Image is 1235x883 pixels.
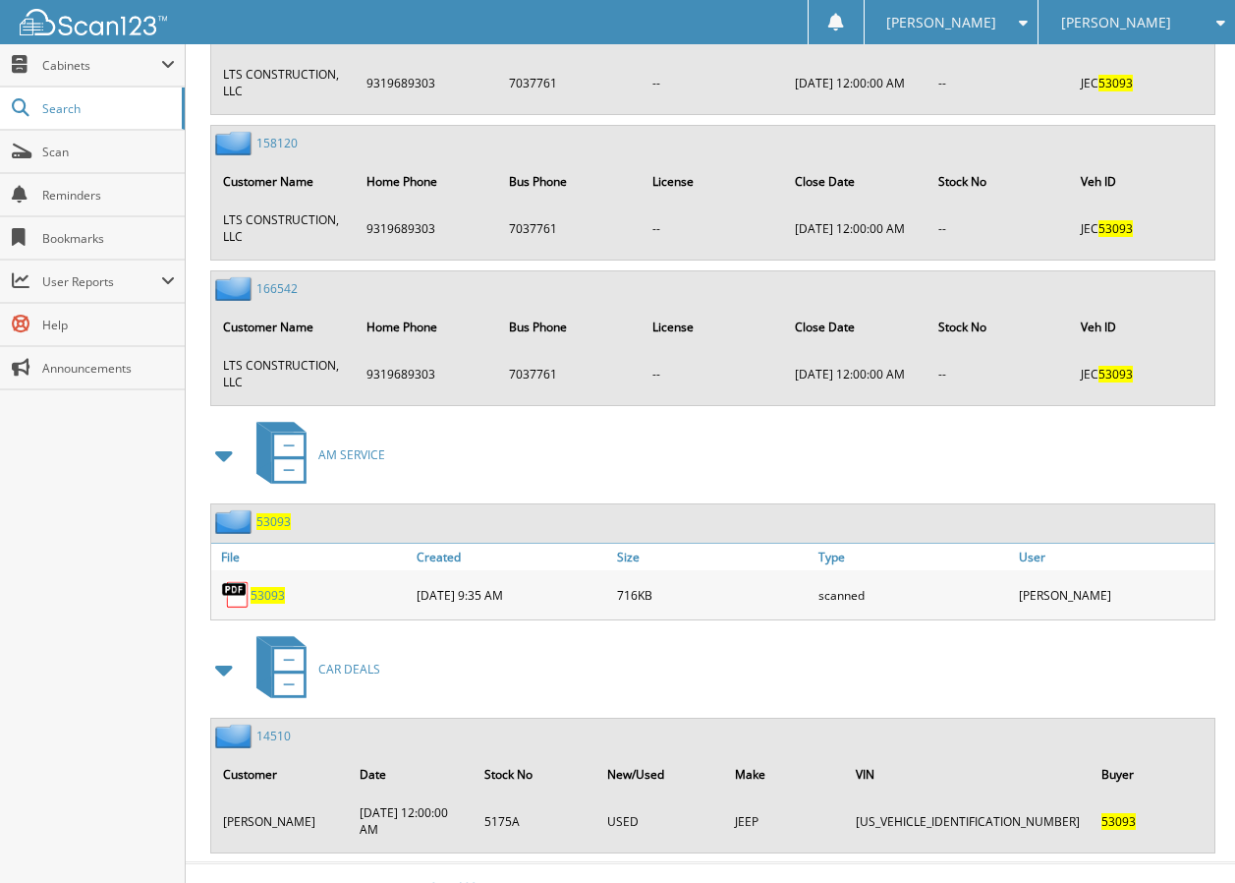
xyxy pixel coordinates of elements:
[213,307,355,347] th: Customer Name
[215,131,256,155] img: folder2.png
[213,161,355,202] th: Customer Name
[785,349,926,398] td: [DATE] 12:00:00 AM
[928,204,1070,253] td: --
[643,307,784,347] th: License
[499,161,641,202] th: Bus Phone
[412,544,612,570] a: Created
[213,58,355,107] td: LTS CONSTRUCTION, LLC
[215,724,256,748] img: folder2.png
[350,754,474,795] th: Date
[785,58,926,107] td: [DATE] 12:00:00 AM
[1014,575,1214,615] div: [PERSON_NAME]
[213,349,355,398] td: LTS CONSTRUCTION, LLC
[213,796,348,846] td: [PERSON_NAME]
[42,187,175,204] span: Reminders
[643,58,784,107] td: --
[42,360,175,377] span: Announcements
[846,754,1090,795] th: VIN
[499,204,641,253] td: 7037761
[612,544,813,570] a: Size
[1098,75,1133,91] span: 53093
[1071,307,1212,347] th: Veh ID
[597,796,723,846] td: USED
[475,754,595,795] th: Stock No
[251,587,285,604] a: 53093
[256,728,291,744] a: 14510
[1071,161,1212,202] th: Veh ID
[42,57,161,74] span: Cabinets
[245,630,380,708] a: CAR DEALS
[245,416,385,494] a: AM SERVICE
[256,513,291,530] a: 53093
[42,273,161,290] span: User Reports
[785,307,926,347] th: Close Date
[597,754,723,795] th: New/Used
[318,661,380,677] span: CAR DEALS
[1061,17,1171,29] span: [PERSON_NAME]
[1101,813,1136,830] span: 53093
[211,544,412,570] a: File
[215,276,256,301] img: folder2.png
[20,9,167,35] img: scan123-logo-white.svg
[928,307,1070,347] th: Stock No
[42,100,172,117] span: Search
[357,58,498,107] td: 9319689303
[42,144,175,160] span: Scan
[357,349,498,398] td: 9319689303
[886,17,996,29] span: [PERSON_NAME]
[814,544,1014,570] a: Type
[1071,204,1212,253] td: JEC
[928,58,1070,107] td: --
[928,349,1070,398] td: --
[785,161,926,202] th: Close Date
[499,307,641,347] th: Bus Phone
[221,580,251,610] img: PDF.png
[612,575,813,615] div: 716KB
[357,204,498,253] td: 9319689303
[725,796,845,846] td: JEEP
[846,796,1090,846] td: [US_VEHICLE_IDENTIFICATION_NUMBER]
[643,161,784,202] th: License
[357,161,498,202] th: Home Phone
[412,575,612,615] div: [DATE] 9:35 AM
[318,446,385,463] span: AM SERVICE
[350,796,474,846] td: [DATE] 12:00:00 AM
[928,161,1070,202] th: Stock No
[215,509,256,534] img: folder2.png
[1071,349,1212,398] td: JEC
[357,307,498,347] th: Home Phone
[42,230,175,247] span: Bookmarks
[213,204,355,253] td: LTS CONSTRUCTION, LLC
[643,349,784,398] td: --
[1014,544,1214,570] a: User
[42,317,175,333] span: Help
[1092,754,1212,795] th: Buyer
[814,575,1014,615] div: scanned
[256,135,298,151] a: 158120
[1098,366,1133,383] span: 53093
[785,204,926,253] td: [DATE] 12:00:00 AM
[643,204,784,253] td: --
[1071,58,1212,107] td: JEC
[1098,220,1133,237] span: 53093
[499,349,641,398] td: 7037761
[499,58,641,107] td: 7037761
[475,796,595,846] td: 5175A
[725,754,845,795] th: Make
[256,280,298,297] a: 166542
[213,754,348,795] th: Customer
